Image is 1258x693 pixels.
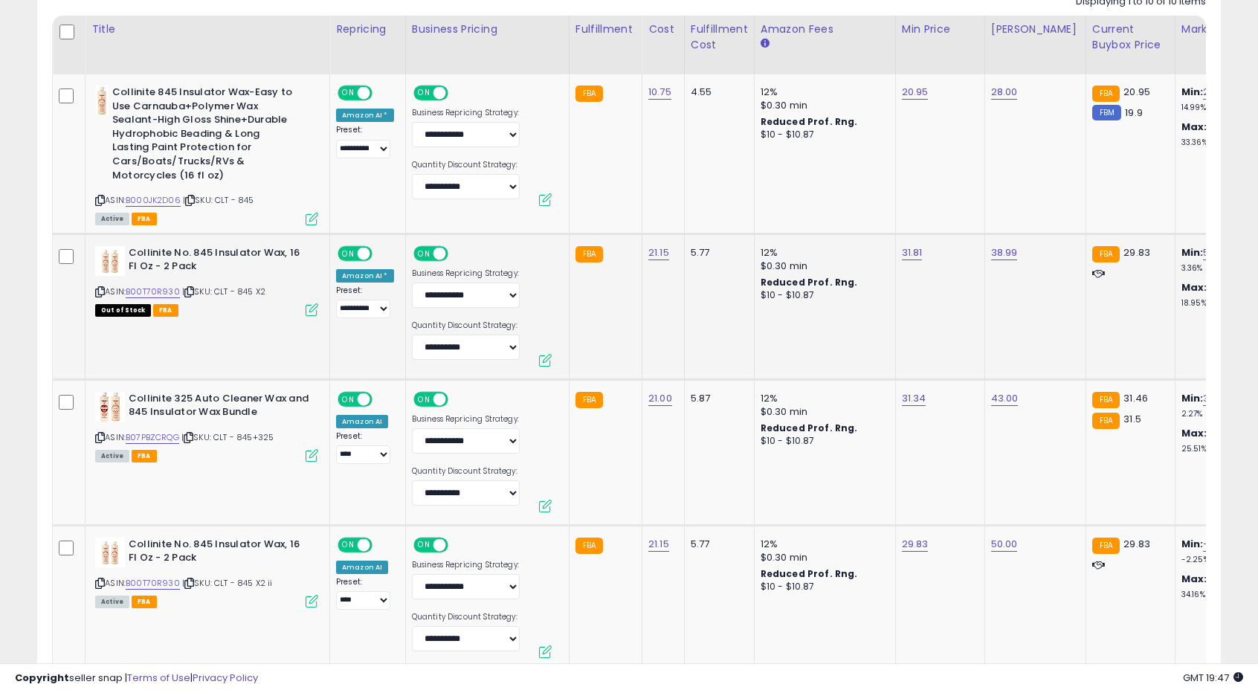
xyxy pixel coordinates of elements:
[1203,391,1224,406] a: 3.38
[991,85,1018,100] a: 28.00
[129,246,309,277] b: Collinite No. 845 Insulator Wax, 16 Fl Oz - 2 Pack
[575,392,603,408] small: FBA
[761,405,884,419] div: $0.30 min
[1123,85,1150,99] span: 20.95
[129,538,309,569] b: Collinite No. 845 Insulator Wax, 16 Fl Oz - 2 Pack
[415,247,433,260] span: ON
[412,612,520,622] label: Quantity Discount Strategy:
[691,86,743,99] div: 4.55
[412,108,520,118] label: Business Repricing Strategy:
[95,246,318,315] div: ASIN:
[370,393,394,405] span: OFF
[95,392,318,461] div: ASIN:
[336,561,388,574] div: Amazon AI
[112,86,293,186] b: Collinite 845 Insulator Wax-Easy to Use Carnauba+Polymer Wax Sealant-High Gloss Shine+Durable Hyd...
[1183,671,1243,685] span: 2025-10-6 19:47 GMT
[336,577,394,610] div: Preset:
[370,247,394,260] span: OFF
[761,99,884,112] div: $0.30 min
[181,431,274,443] span: | SKU: CLT - 845+325
[761,115,858,128] b: Reduced Prof. Rng.
[1181,85,1204,99] b: Min:
[902,22,978,37] div: Min Price
[1181,537,1204,551] b: Min:
[1123,412,1141,426] span: 31.5
[1092,392,1120,408] small: FBA
[339,538,358,551] span: ON
[1181,120,1207,134] b: Max:
[1092,22,1169,53] div: Current Buybox Price
[1092,538,1120,554] small: FBA
[575,86,603,102] small: FBA
[182,577,273,589] span: | SKU: CLT - 845 X2 ii
[336,109,394,122] div: Amazon AI *
[761,129,884,141] div: $10 - $10.87
[412,466,520,477] label: Quantity Discount Strategy:
[761,22,889,37] div: Amazon Fees
[445,87,469,100] span: OFF
[761,289,884,302] div: $10 - $10.87
[691,538,743,551] div: 5.77
[95,392,125,422] img: 418nAwtoi5L._SL40_.jpg
[575,538,603,554] small: FBA
[761,551,884,564] div: $0.30 min
[1203,537,1225,552] a: -3.17
[691,392,743,405] div: 5.87
[339,87,358,100] span: ON
[95,450,129,462] span: All listings currently available for purchase on Amazon
[95,538,318,607] div: ASIN:
[1181,426,1207,440] b: Max:
[691,246,743,260] div: 5.77
[1092,413,1120,429] small: FBA
[991,22,1080,37] div: [PERSON_NAME]
[445,538,469,551] span: OFF
[575,246,603,262] small: FBA
[336,269,394,283] div: Amazon AI *
[648,391,672,406] a: 21.00
[95,213,129,225] span: All listings currently available for purchase on Amazon
[412,160,520,170] label: Quantity Discount Strategy:
[648,537,669,552] a: 21.15
[95,596,129,608] span: All listings currently available for purchase on Amazon
[336,125,394,158] div: Preset:
[1092,105,1121,120] small: FBM
[412,560,520,570] label: Business Repricing Strategy:
[339,393,358,405] span: ON
[691,22,748,53] div: Fulfillment Cost
[1092,246,1120,262] small: FBA
[126,431,179,444] a: B07PBZCRQG
[761,392,884,405] div: 12%
[412,414,520,425] label: Business Repricing Strategy:
[1123,245,1150,260] span: 29.83
[902,537,929,552] a: 29.83
[1092,86,1120,102] small: FBA
[193,671,258,685] a: Privacy Policy
[648,245,669,260] a: 21.15
[95,304,151,317] span: All listings that are currently out of stock and unavailable for purchase on Amazon
[1181,391,1204,405] b: Min:
[370,538,394,551] span: OFF
[370,87,394,100] span: OFF
[761,581,884,593] div: $10 - $10.87
[761,422,858,434] b: Reduced Prof. Rng.
[648,22,678,37] div: Cost
[1203,245,1224,260] a: 5.06
[761,435,884,448] div: $10 - $10.87
[412,320,520,331] label: Quantity Discount Strategy:
[761,37,770,51] small: Amazon Fees.
[126,577,180,590] a: B00T70R930
[336,22,399,37] div: Repricing
[132,213,157,225] span: FBA
[336,415,388,428] div: Amazon AI
[1123,391,1148,405] span: 31.46
[1203,85,1227,100] a: 29.21
[761,567,858,580] b: Reduced Prof. Rng.
[761,246,884,260] div: 12%
[153,304,178,317] span: FBA
[761,260,884,273] div: $0.30 min
[129,392,309,423] b: Collinite 325 Auto Cleaner Wax and 845 Insulator Wax Bundle
[761,276,858,289] b: Reduced Prof. Rng.
[126,286,180,298] a: B00T70R930
[902,245,923,260] a: 31.81
[991,537,1018,552] a: 50.00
